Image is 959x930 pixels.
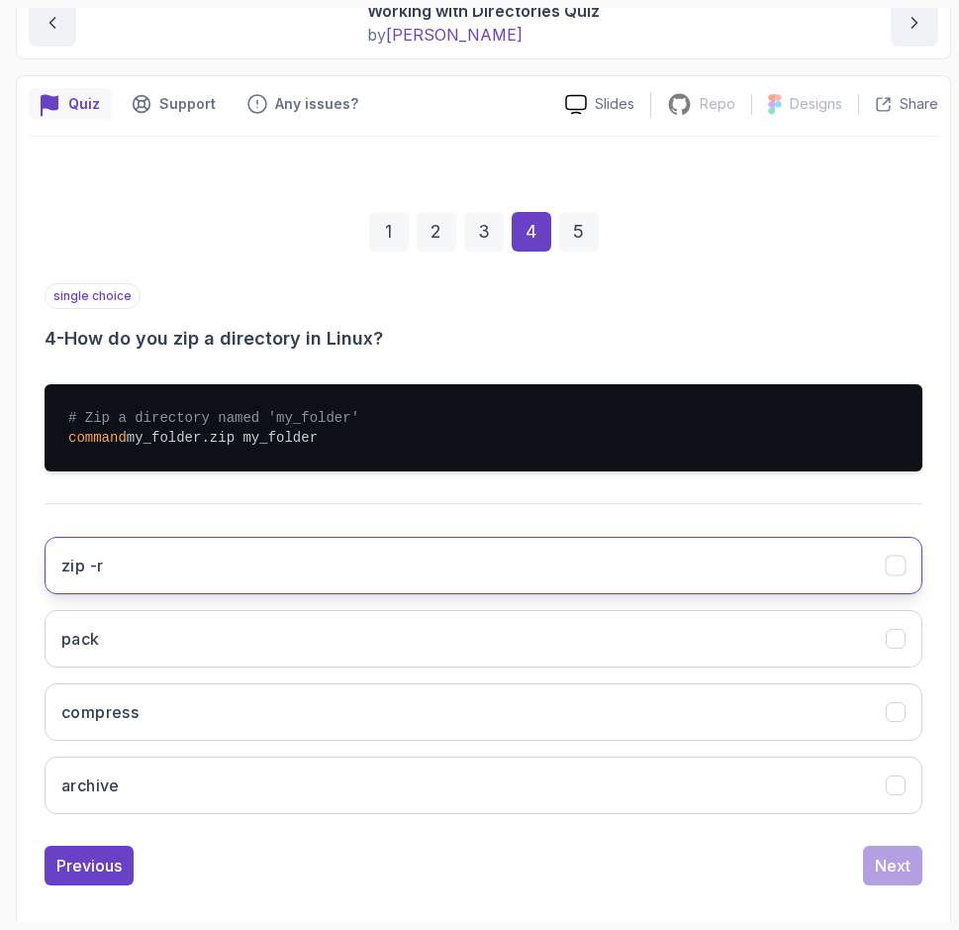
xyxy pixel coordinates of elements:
[29,88,112,120] button: quiz button
[45,757,922,814] button: archive
[369,212,409,252] div: 1
[68,410,359,426] span: # Zip a directory named 'my_folder'
[512,212,551,252] div: 4
[900,94,938,114] p: Share
[858,94,938,114] button: Share
[700,94,735,114] p: Repo
[45,683,922,741] button: compress
[875,854,911,878] div: Next
[367,23,600,47] p: by
[68,430,127,446] span: command
[417,212,456,252] div: 2
[61,774,120,797] h3: archive
[549,94,650,115] a: Slides
[464,212,504,252] div: 3
[56,854,122,878] div: Previous
[45,846,134,885] button: Previous
[45,384,922,471] pre: my_folder.zip my_folder
[45,283,141,309] p: single choice
[559,212,599,252] div: 5
[68,94,100,114] p: Quiz
[790,94,842,114] p: Designs
[386,25,523,45] span: [PERSON_NAME]
[61,627,100,651] h3: pack
[45,325,922,353] h3: 4 - How do you zip a directory in Linux?
[275,94,358,114] p: Any issues?
[863,846,922,885] button: Next
[45,537,922,594] button: zip -r
[61,700,139,724] h3: compress
[45,610,922,668] button: pack
[120,88,228,120] button: Support button
[236,88,370,120] button: Feedback button
[159,94,216,114] p: Support
[595,94,634,114] p: Slides
[61,554,103,577] h3: zip -r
